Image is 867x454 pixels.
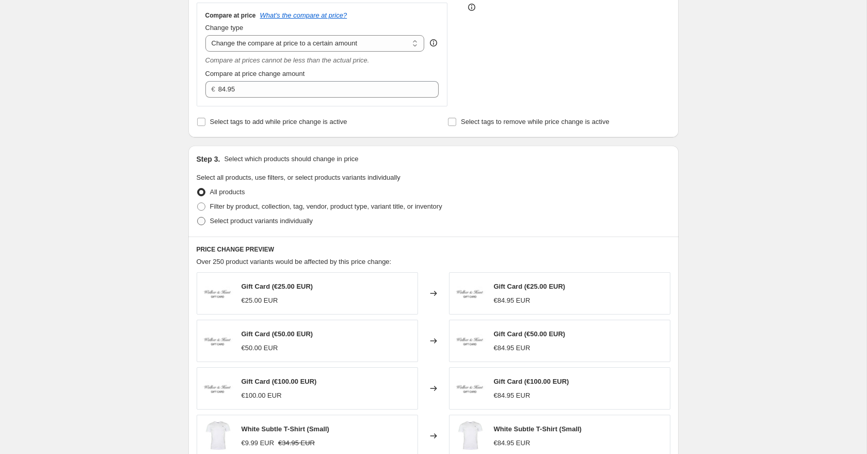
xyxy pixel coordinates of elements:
span: €50.00 EUR [242,344,278,352]
span: €9.99 EUR [242,439,275,447]
span: Gift Card (€100.00 EUR) [242,378,317,385]
span: Gift Card (€100.00 EUR) [494,378,569,385]
i: Compare at prices cannot be less than the actual price. [205,56,370,64]
img: GIFT_CARD_80x.jpg [455,373,486,404]
span: Select product variants individually [210,217,313,225]
input: 80.00 [218,81,423,98]
img: GIFT_CARD_80x.jpg [202,373,233,404]
h6: PRICE CHANGE PREVIEW [197,245,670,254]
span: Gift Card (€50.00 EUR) [242,330,313,338]
img: GIFT_CARD_80x.jpg [455,325,486,356]
span: White Subtle T-Shirt (Small) [494,425,582,433]
span: Gift Card (€50.00 EUR) [494,330,566,338]
h3: Compare at price [205,11,256,20]
p: Select which products should change in price [224,154,358,164]
span: €34.95 EUR [278,439,315,447]
span: Select tags to add while price change is active [210,118,347,126]
span: Gift Card (€25.00 EUR) [242,283,313,290]
span: €84.95 EUR [494,344,531,352]
span: €100.00 EUR [242,392,282,399]
span: Gift Card (€25.00 EUR) [494,283,566,290]
span: Filter by product, collection, tag, vendor, product type, variant title, or inventory [210,202,442,210]
span: €25.00 EUR [242,296,278,304]
div: help [428,38,439,48]
h2: Step 3. [197,154,220,164]
img: White_T-shirt_7b232381-aead-443e-b240-b12b69b676a1_80x.jpg [202,420,233,451]
span: €84.95 EUR [494,392,531,399]
span: €84.95 EUR [494,439,531,447]
span: Select all products, use filters, or select products variants individually [197,174,400,181]
span: Select tags to remove while price change is active [461,118,609,126]
span: € [212,85,215,93]
button: What's the compare at price? [260,11,347,19]
span: Compare at price change amount [205,70,305,77]
img: GIFT_CARD_80x.jpg [455,278,486,309]
span: €84.95 EUR [494,296,531,304]
span: Over 250 product variants would be affected by this price change: [197,258,392,265]
span: Change type [205,24,244,32]
span: White Subtle T-Shirt (Small) [242,425,329,433]
img: White_T-shirt_7b232381-aead-443e-b240-b12b69b676a1_80x.jpg [455,420,486,451]
img: GIFT_CARD_80x.jpg [202,278,233,309]
span: All products [210,188,245,196]
img: GIFT_CARD_80x.jpg [202,325,233,356]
